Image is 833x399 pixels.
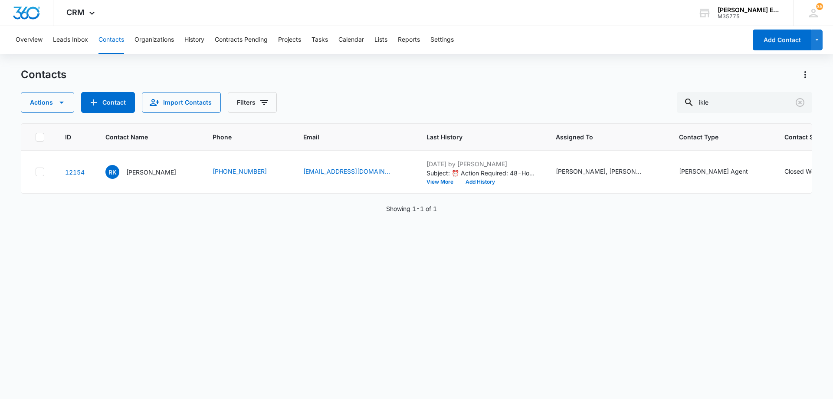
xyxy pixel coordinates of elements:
span: RK [105,165,119,179]
button: Add Contact [753,30,811,50]
span: CRM [66,8,85,17]
div: Phone - (410) 982-8180 - Select to Edit Field [213,167,282,177]
div: account id [718,13,781,20]
a: [EMAIL_ADDRESS][DOMAIN_NAME] [303,167,390,176]
a: [PHONE_NUMBER] [213,167,267,176]
span: Last History [426,132,522,142]
span: Email [303,132,393,142]
button: Organizations [134,26,174,54]
div: account name [718,7,781,13]
span: Contact Name [105,132,179,142]
span: Contact Type [679,132,751,142]
div: [PERSON_NAME] Agent [679,167,748,176]
button: Add Contact [81,92,135,113]
span: 35 [816,3,823,10]
button: Lists [374,26,387,54]
p: [PERSON_NAME] [126,168,176,177]
span: Assigned To [556,132,646,142]
div: notifications count [816,3,823,10]
button: Clear [793,96,807,109]
button: Settings [430,26,454,54]
button: Projects [278,26,301,54]
input: Search Contacts [677,92,812,113]
button: Actions [21,92,74,113]
p: Showing 1-1 of 1 [386,204,437,213]
p: Subject: ⏰ Action Required: 48-Hour Rule Compliance – - [STREET_ADDRESS] Hi [PERSON_NAME], I hope... [426,168,535,178]
button: Contracts Pending [215,26,268,54]
div: [PERSON_NAME], [PERSON_NAME] [556,167,643,176]
button: Overview [16,26,43,54]
button: Leads Inbox [53,26,88,54]
button: Contacts [98,26,124,54]
button: Tasks [312,26,328,54]
div: Contact Name - Richard Keith Ikle - Select to Edit Field [105,165,192,179]
span: ID [65,132,72,142]
button: Reports [398,26,420,54]
a: Navigate to contact details page for Richard Keith Ikle [65,168,85,176]
button: Filters [228,92,277,113]
h1: Contacts [21,68,66,81]
div: Assigned To - Alysha Aratari, Joe Quinn - Select to Edit Field [556,167,658,177]
button: History [184,26,204,54]
div: Email - Keithikle@gmail.com - Select to Edit Field [303,167,406,177]
button: Actions [798,68,812,82]
span: Phone [213,132,270,142]
div: Contact Type - Allison James Agent - Select to Edit Field [679,167,764,177]
button: Calendar [338,26,364,54]
button: Add History [459,179,501,185]
button: View More [426,179,459,185]
p: [DATE] by [PERSON_NAME] [426,159,535,168]
button: Import Contacts [142,92,221,113]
